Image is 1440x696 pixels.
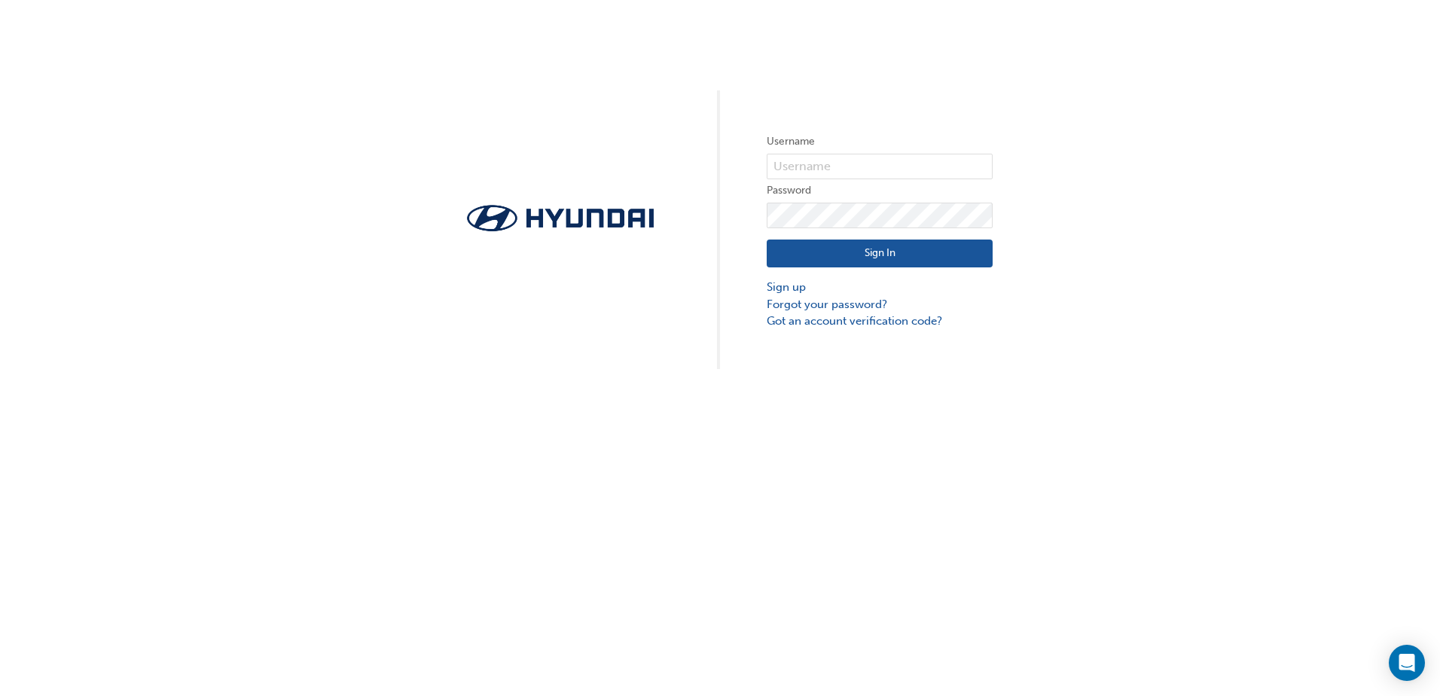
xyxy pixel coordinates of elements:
input: Username [767,154,993,179]
a: Got an account verification code? [767,313,993,330]
a: Sign up [767,279,993,296]
button: Sign In [767,240,993,268]
img: Trak [447,200,673,236]
div: Open Intercom Messenger [1389,645,1425,681]
a: Forgot your password? [767,296,993,313]
label: Password [767,182,993,200]
label: Username [767,133,993,151]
